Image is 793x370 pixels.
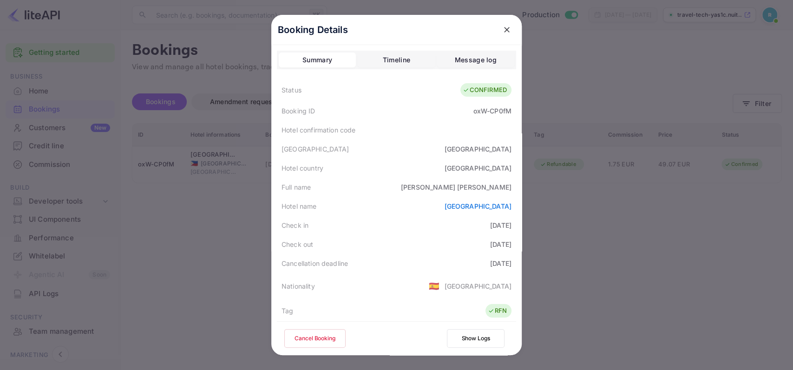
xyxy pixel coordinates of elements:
[490,220,511,230] div: [DATE]
[358,53,435,67] button: Timeline
[278,23,348,37] p: Booking Details
[444,202,511,210] a: [GEOGRAPHIC_DATA]
[437,53,514,67] button: Message log
[282,163,323,173] div: Hotel country
[282,201,317,211] div: Hotel name
[282,281,315,291] div: Nationality
[282,182,311,192] div: Full name
[282,125,355,135] div: Hotel confirmation code
[444,163,511,173] div: [GEOGRAPHIC_DATA]
[401,182,511,192] div: [PERSON_NAME] [PERSON_NAME]
[498,21,515,38] button: close
[429,277,439,294] span: United States
[383,54,410,66] div: Timeline
[490,258,511,268] div: [DATE]
[282,144,349,154] div: [GEOGRAPHIC_DATA]
[473,106,511,116] div: oxW-CP0fM
[279,53,356,67] button: Summary
[463,86,507,95] div: CONFIRMED
[282,258,348,268] div: Cancellation deadline
[282,239,313,249] div: Check out
[282,220,308,230] div: Check in
[444,144,511,154] div: [GEOGRAPHIC_DATA]
[444,281,511,291] div: [GEOGRAPHIC_DATA]
[490,239,511,249] div: [DATE]
[284,329,346,348] button: Cancel Booking
[447,329,505,348] button: Show Logs
[282,106,315,116] div: Booking ID
[455,54,497,66] div: Message log
[282,85,301,95] div: Status
[488,306,507,316] div: RFN
[282,306,293,316] div: Tag
[302,54,332,66] div: Summary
